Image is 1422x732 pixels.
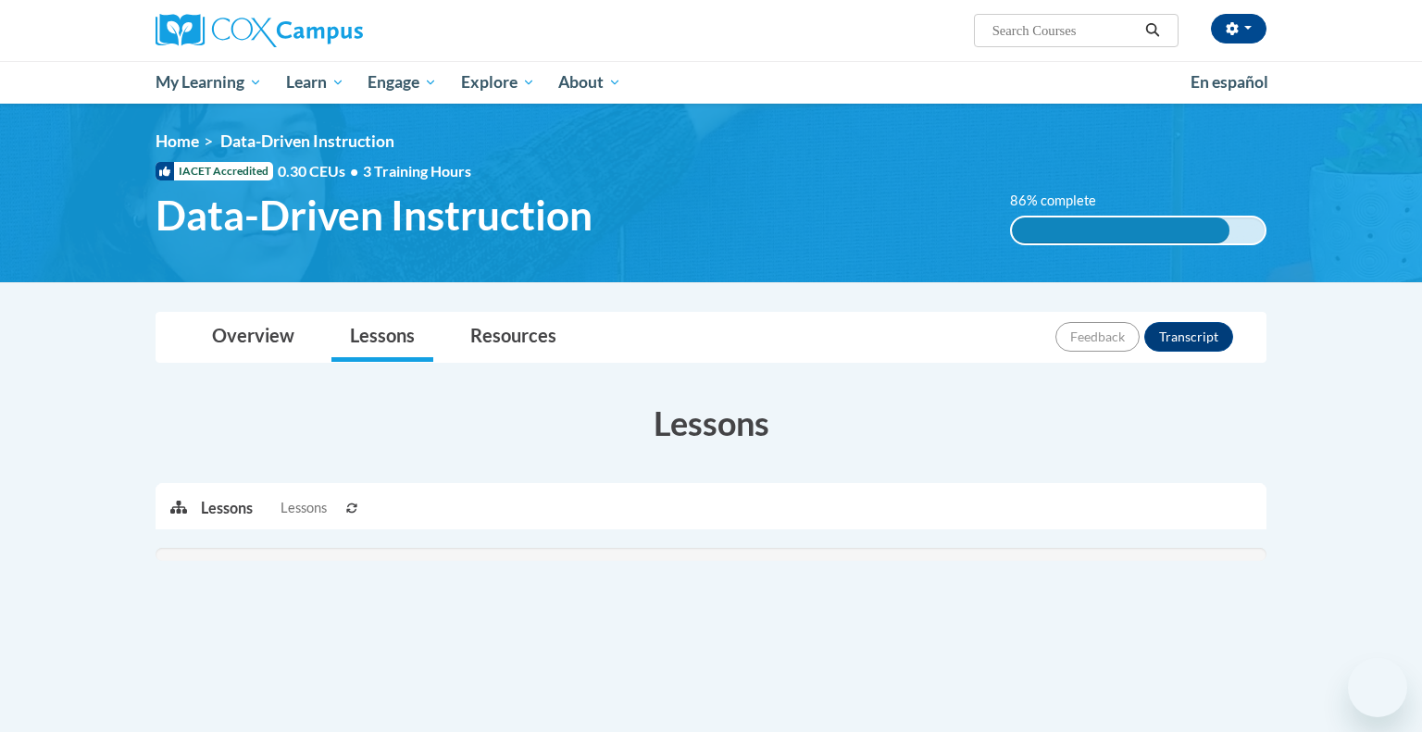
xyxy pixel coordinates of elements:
[156,71,262,93] span: My Learning
[368,71,437,93] span: Engage
[286,71,344,93] span: Learn
[156,131,199,151] a: Home
[281,498,327,518] span: Lessons
[991,19,1139,42] input: Search Courses
[452,313,575,362] a: Resources
[193,313,313,362] a: Overview
[156,14,507,47] a: Cox Campus
[1211,14,1266,43] button: Account Settings
[1144,322,1233,352] button: Transcript
[143,61,274,104] a: My Learning
[1191,72,1268,92] span: En español
[220,131,394,151] span: Data-Driven Instruction
[156,162,273,180] span: IACET Accredited
[1348,658,1407,717] iframe: Button to launch messaging window
[363,162,471,180] span: 3 Training Hours
[547,61,634,104] a: About
[1139,19,1166,42] button: Search
[558,71,621,93] span: About
[1179,63,1280,102] a: En español
[1012,217,1229,243] div: 86% complete
[461,71,535,93] span: Explore
[156,400,1266,446] h3: Lessons
[449,61,547,104] a: Explore
[331,313,433,362] a: Lessons
[201,498,253,518] p: Lessons
[156,191,592,240] span: Data-Driven Instruction
[355,61,449,104] a: Engage
[156,14,363,47] img: Cox Campus
[278,161,363,181] span: 0.30 CEUs
[1055,322,1140,352] button: Feedback
[350,162,358,180] span: •
[128,61,1294,104] div: Main menu
[1010,191,1116,211] label: 86% complete
[274,61,356,104] a: Learn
